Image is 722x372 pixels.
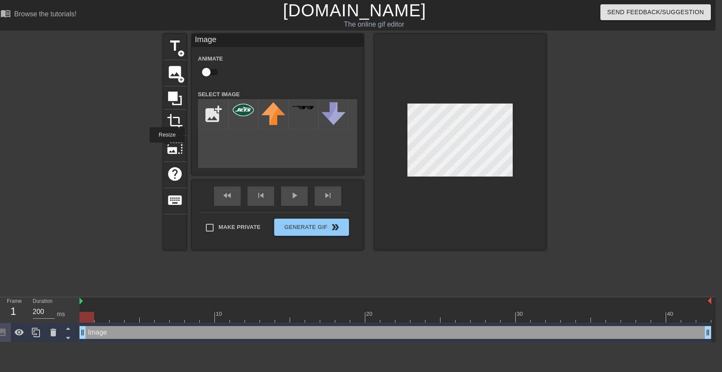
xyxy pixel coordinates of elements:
[667,310,675,318] div: 40
[0,297,26,322] div: Frame
[167,38,183,54] span: title
[239,19,510,30] div: The online gif editor
[198,55,223,63] label: Animate
[167,113,183,130] span: crop
[167,64,183,80] span: image
[708,297,711,304] img: bound-end.png
[7,304,20,319] div: 1
[600,4,711,20] button: Send Feedback/Suggestion
[167,140,183,156] span: photo_size_select_large
[192,34,364,47] div: Image
[330,222,340,232] span: double_arrow
[222,190,233,201] span: fast_rewind
[323,190,333,201] span: skip_next
[0,8,76,21] a: Browse the tutorials!
[256,190,266,201] span: skip_previous
[177,76,185,83] span: add_circle
[57,310,65,319] div: ms
[14,10,76,18] div: Browse the tutorials!
[33,299,52,304] label: Duration
[231,102,255,118] img: gsdma-new-york-jets-logo-png-transparent-2024.png
[261,102,285,125] img: upvote.png
[704,328,712,337] span: drag_handle
[321,102,346,125] img: downvote.png
[289,190,300,201] span: play_arrow
[517,310,524,318] div: 30
[278,222,345,232] span: Generate Gif
[198,90,240,99] label: Select Image
[283,1,426,20] a: [DOMAIN_NAME]
[366,310,374,318] div: 20
[216,310,223,318] div: 10
[167,192,183,208] span: keyboard
[274,219,349,236] button: Generate Gif
[219,223,261,232] span: Make Private
[167,166,183,182] span: help
[78,328,87,337] span: drag_handle
[291,105,315,110] img: deal-with-it.png
[607,7,704,18] span: Send Feedback/Suggestion
[177,50,185,57] span: add_circle
[0,8,11,18] span: menu_book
